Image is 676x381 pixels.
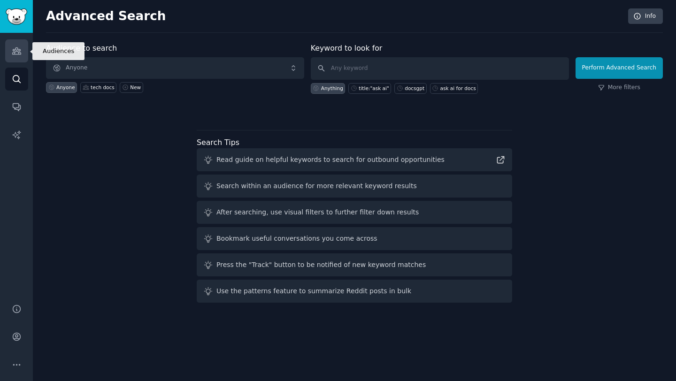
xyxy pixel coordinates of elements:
[628,8,663,24] a: Info
[216,260,426,270] div: Press the "Track" button to be notified of new keyword matches
[130,84,141,91] div: New
[321,85,343,91] div: Anything
[91,84,115,91] div: tech docs
[216,286,411,296] div: Use the patterns feature to summarize Reddit posts in bulk
[216,207,419,217] div: After searching, use visual filters to further filter down results
[46,44,117,53] label: Audience to search
[46,9,623,24] h2: Advanced Search
[216,155,445,165] div: Read guide on helpful keywords to search for outbound opportunities
[216,181,417,191] div: Search within an audience for more relevant keyword results
[405,85,424,91] div: docsgpt
[598,84,640,92] a: More filters
[6,8,27,25] img: GummySearch logo
[120,82,143,93] a: New
[216,234,377,244] div: Bookmark useful conversations you come across
[576,57,663,79] button: Perform Advanced Search
[359,85,389,91] div: title:"ask ai"
[56,84,75,91] div: Anyone
[311,57,569,80] input: Any keyword
[46,57,304,79] button: Anyone
[197,138,239,147] label: Search Tips
[440,85,476,91] div: ask ai for docs
[311,44,383,53] label: Keyword to look for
